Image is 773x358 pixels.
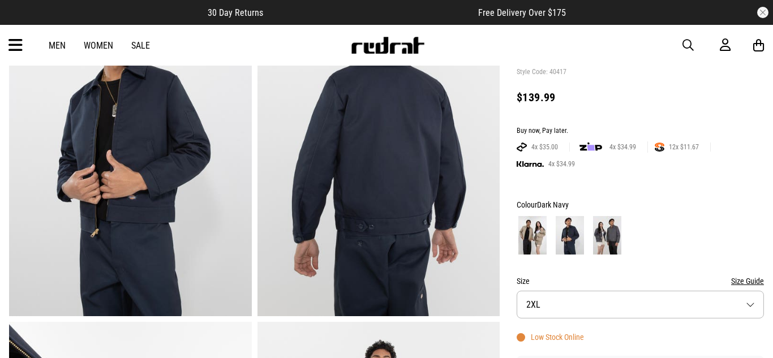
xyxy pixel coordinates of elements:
[655,143,664,152] img: SPLITPAY
[731,274,764,288] button: Size Guide
[517,274,764,288] div: Size
[517,90,764,104] div: $139.99
[517,198,764,212] div: Colour
[131,40,150,51] a: Sale
[664,143,703,152] span: 12x $11.67
[517,127,764,136] div: Buy now, Pay later.
[286,7,456,18] iframe: Customer reviews powered by Trustpilot
[593,216,621,255] img: Charcoal
[517,291,764,318] button: 2XL
[605,143,641,152] span: 4x $34.99
[544,159,579,169] span: 4x $34.99
[517,143,527,152] img: AFTERPAY
[517,161,544,167] img: KLARNA
[517,333,584,342] div: Low Stock Online
[517,68,764,77] p: Style Code: 40417
[518,216,547,255] img: Khaki
[208,7,263,18] span: 30 Day Returns
[537,200,569,209] span: Dark Navy
[350,37,425,54] img: Redrat logo
[526,299,540,310] span: 2XL
[579,141,602,153] img: zip
[527,143,562,152] span: 4x $35.00
[49,40,66,51] a: Men
[478,7,566,18] span: Free Delivery Over $175
[9,5,43,38] button: Open LiveChat chat widget
[84,40,113,51] a: Women
[556,216,584,255] img: Dark Navy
